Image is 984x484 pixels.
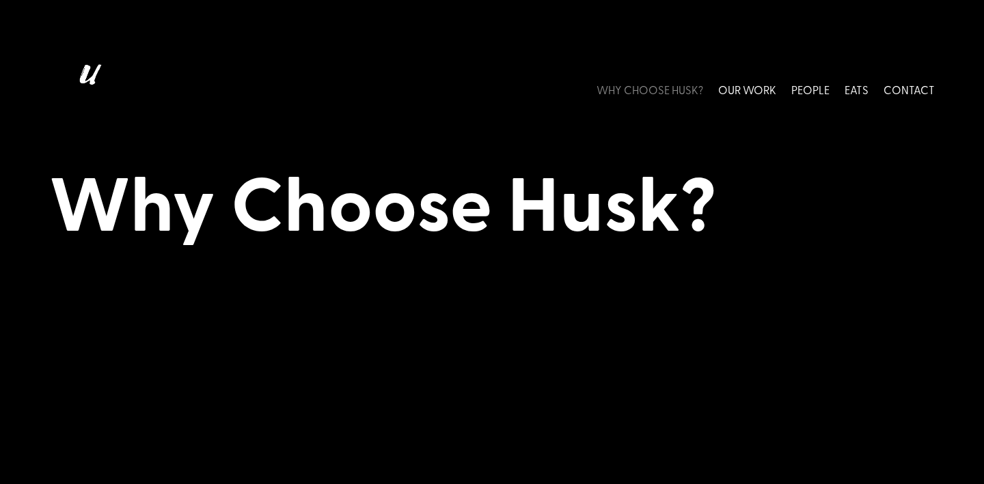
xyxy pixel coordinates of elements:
[597,59,703,119] a: WHY CHOOSE HUSK?
[845,59,869,119] a: EATS
[791,59,830,119] a: PEOPLE
[49,156,935,253] h1: Why Choose Husk?
[718,59,776,119] a: OUR WORK
[49,59,124,119] img: Husk logo
[884,59,935,119] a: CONTACT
